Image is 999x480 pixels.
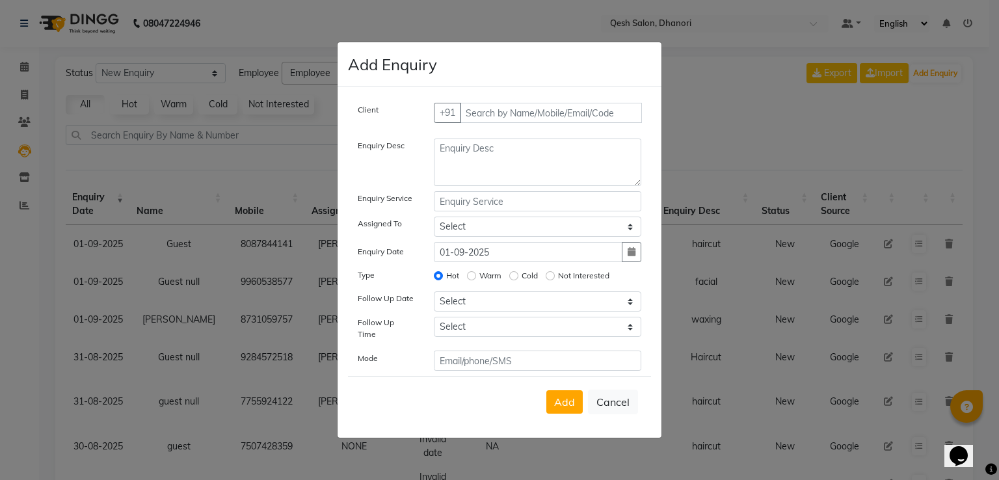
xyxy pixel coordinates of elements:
label: Warm [479,270,501,282]
label: Assigned To [358,218,402,230]
button: +91 [434,103,461,123]
label: Type [358,269,375,281]
label: Enquiry Date [358,246,404,258]
label: Follow Up Date [358,293,414,304]
button: Add [546,390,583,414]
iframe: chat widget [944,428,986,467]
label: Client [358,104,379,116]
span: Add [554,395,575,408]
input: Enquiry Service [434,191,642,211]
label: Enquiry Service [358,193,412,204]
label: Cold [522,270,538,282]
label: Follow Up Time [358,317,414,340]
label: Enquiry Desc [358,140,405,152]
label: Hot [446,270,459,282]
input: Email/phone/SMS [434,351,642,371]
button: Cancel [588,390,638,414]
input: Search by Name/Mobile/Email/Code [460,103,643,123]
label: Mode [358,353,378,364]
label: Not Interested [558,270,609,282]
h4: Add Enquiry [348,53,437,76]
